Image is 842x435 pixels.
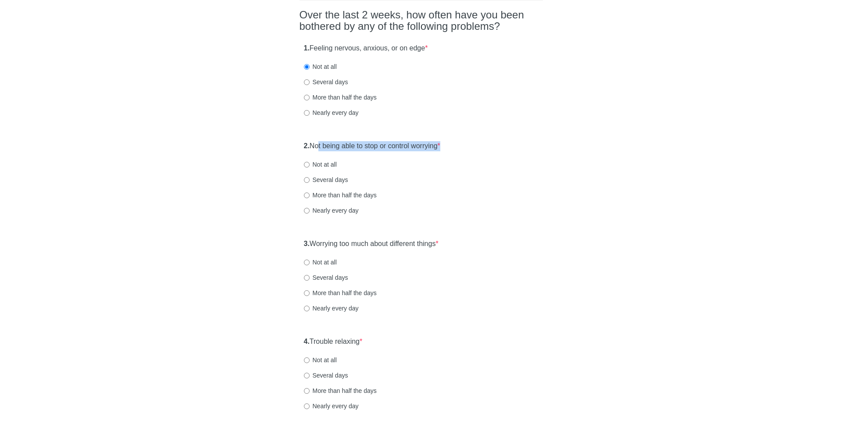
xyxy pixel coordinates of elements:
[304,208,310,214] input: Nearly every day
[304,78,348,86] label: Several days
[304,290,310,296] input: More than half the days
[304,191,377,200] label: More than half the days
[304,338,310,345] strong: 4.
[304,258,337,267] label: Not at all
[304,93,377,102] label: More than half the days
[304,110,310,116] input: Nearly every day
[304,177,310,183] input: Several days
[304,337,363,347] label: Trouble relaxing
[304,142,310,150] strong: 2.
[304,175,348,184] label: Several days
[304,386,377,395] label: More than half the days
[304,239,439,249] label: Worrying too much about different things
[304,44,310,52] strong: 1.
[304,206,359,215] label: Nearly every day
[304,162,310,168] input: Not at all
[304,306,310,311] input: Nearly every day
[304,62,337,71] label: Not at all
[304,260,310,265] input: Not at all
[304,403,310,409] input: Nearly every day
[304,357,310,363] input: Not at all
[304,275,310,281] input: Several days
[304,43,428,53] label: Feeling nervous, anxious, or on edge
[304,64,310,70] input: Not at all
[304,304,359,313] label: Nearly every day
[304,160,337,169] label: Not at all
[304,371,348,380] label: Several days
[304,356,337,364] label: Not at all
[304,273,348,282] label: Several days
[300,9,543,32] h2: Over the last 2 weeks, how often have you been bothered by any of the following problems?
[304,240,310,247] strong: 3.
[304,108,359,117] label: Nearly every day
[304,388,310,394] input: More than half the days
[304,79,310,85] input: Several days
[304,193,310,198] input: More than half the days
[304,289,377,297] label: More than half the days
[304,95,310,100] input: More than half the days
[304,373,310,378] input: Several days
[304,141,440,151] label: Not being able to stop or control worrying
[304,402,359,410] label: Nearly every day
